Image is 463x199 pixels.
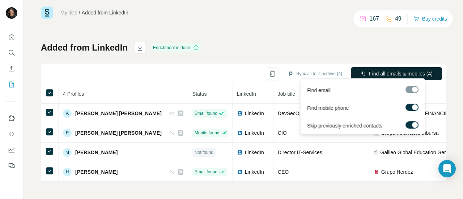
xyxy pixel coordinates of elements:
a: My lists [60,10,77,16]
span: Mobile found [195,130,220,136]
span: Status [192,91,207,97]
span: [PERSON_NAME] [PERSON_NAME] [75,129,162,137]
span: Job title [278,91,295,97]
span: Find email [307,87,331,94]
button: Find all emails & mobiles (4) [351,67,442,80]
div: Open Intercom Messenger [438,160,456,177]
img: company-logo [373,169,379,175]
button: Feedback [6,159,17,172]
img: LinkedIn logo [237,169,243,175]
p: 49 [395,14,402,23]
button: My lists [6,78,17,91]
span: LinkedIn [245,149,264,156]
div: Enrichment is done [151,43,201,52]
div: R [63,129,72,137]
p: 167 [369,14,379,23]
span: 4 Profiles [63,91,84,97]
span: LinkedIn [245,129,264,137]
span: Find mobile phone [307,104,349,112]
h1: Added from LinkedIn [41,42,128,53]
img: Avatar [6,7,17,19]
button: Quick start [6,30,17,43]
button: Enrich CSV [6,62,17,75]
button: Buy credits [413,14,447,24]
span: LinkedIn [237,91,256,97]
img: Surfe Logo [41,7,53,19]
span: Skip previously enriched contacts [307,122,382,129]
img: LinkedIn logo [237,150,243,155]
span: [PERSON_NAME] [75,149,118,156]
span: [PERSON_NAME] [PERSON_NAME] [75,110,162,117]
button: Sync all to Pipedrive (4) [283,68,347,79]
div: H [63,168,72,176]
img: LinkedIn logo [237,130,243,136]
span: Email found [195,110,217,117]
img: LinkedIn logo [237,111,243,116]
span: CEO [278,169,289,175]
span: Find all emails & mobiles (4) [369,70,433,77]
span: Director IT-Services [278,150,322,155]
button: Dashboard [6,143,17,156]
button: Search [6,46,17,59]
span: Grupo Herdez [381,168,413,176]
li: / [79,9,80,16]
span: LinkedIn [245,110,264,117]
div: M [63,148,72,157]
span: LinkedIn [245,168,264,176]
button: Use Surfe on LinkedIn [6,112,17,125]
span: Email found [195,169,217,175]
div: A [63,109,72,118]
span: Galileo Global Education Germany GmbH [380,149,459,156]
span: CIO [278,130,287,136]
span: [PERSON_NAME] [75,168,118,176]
div: Added from LinkedIn [82,9,128,16]
button: Use Surfe API [6,127,17,140]
span: Not found [195,149,213,156]
span: DevSecOps Analyst [278,111,323,116]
